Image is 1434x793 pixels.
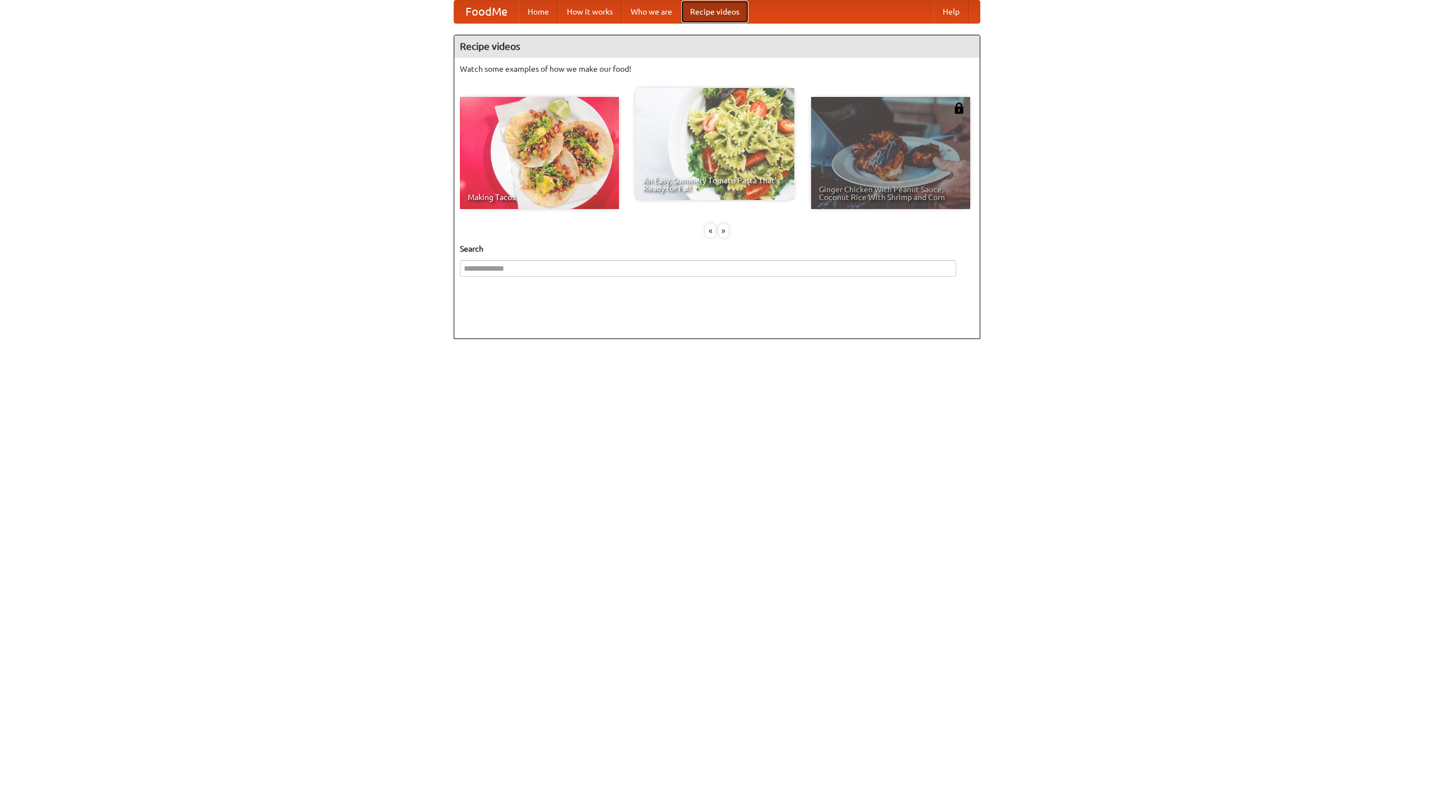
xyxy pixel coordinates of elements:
a: Recipe videos [681,1,748,23]
a: Home [519,1,558,23]
h4: Recipe videos [454,35,980,58]
p: Watch some examples of how we make our food! [460,63,974,75]
span: Making Tacos [468,193,611,201]
span: An Easy, Summery Tomato Pasta That's Ready for Fall [643,177,786,192]
img: 483408.png [953,103,965,114]
a: An Easy, Summery Tomato Pasta That's Ready for Fall [635,88,794,200]
a: FoodMe [454,1,519,23]
div: « [705,224,715,238]
a: How it works [558,1,622,23]
a: Help [934,1,969,23]
a: Making Tacos [460,97,619,209]
h5: Search [460,243,974,254]
div: » [719,224,729,238]
a: Who we are [622,1,681,23]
